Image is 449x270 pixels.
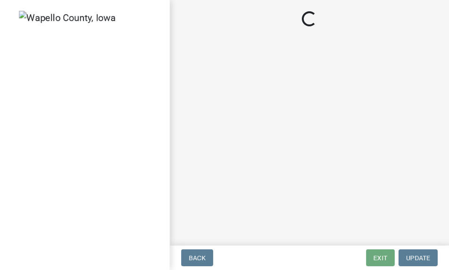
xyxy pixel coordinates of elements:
[181,249,213,266] button: Back
[366,249,395,266] button: Exit
[399,249,438,266] button: Update
[189,254,206,262] span: Back
[406,254,430,262] span: Update
[19,11,116,25] img: Wapello County, Iowa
